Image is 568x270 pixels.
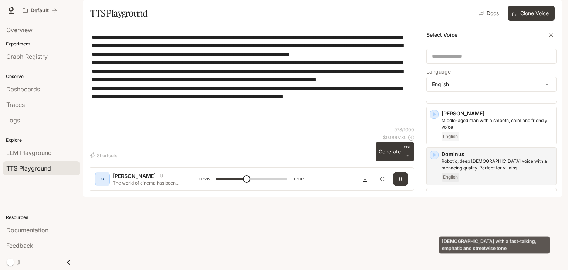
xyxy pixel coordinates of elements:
[546,191,553,197] button: Copy Voice ID
[156,174,166,178] button: Copy Voice ID
[89,149,120,161] button: Shortcuts
[442,173,459,182] span: English
[442,117,553,131] p: Middle-aged man with a smooth, calm and friendly voice
[442,151,553,158] p: Dominus
[199,175,210,183] span: 0:26
[508,6,555,21] button: Clone Voice
[90,6,148,21] h1: TTS Playground
[375,172,390,186] button: Inspect
[442,110,553,117] p: [PERSON_NAME]
[113,172,156,180] p: [PERSON_NAME]
[477,6,502,21] a: Docs
[358,172,372,186] button: Download audio
[293,175,304,183] span: 1:02
[427,77,556,91] div: English
[113,180,182,186] p: The world of cinema has been shattered by grief. [PERSON_NAME], one of Hollywood’s brightest ligh...
[404,145,411,158] p: ⏎
[31,7,49,14] p: Default
[19,3,60,18] button: All workspaces
[442,158,553,171] p: Robotic, deep male voice with a menacing quality. Perfect for villains
[376,142,414,161] button: GenerateCTRL +⏎
[404,145,411,154] p: CTRL +
[97,173,108,185] div: S
[439,237,550,254] div: [DEMOGRAPHIC_DATA] with a fast-talking, emphatic and streetwise tone
[442,132,459,141] span: English
[426,69,451,74] p: Language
